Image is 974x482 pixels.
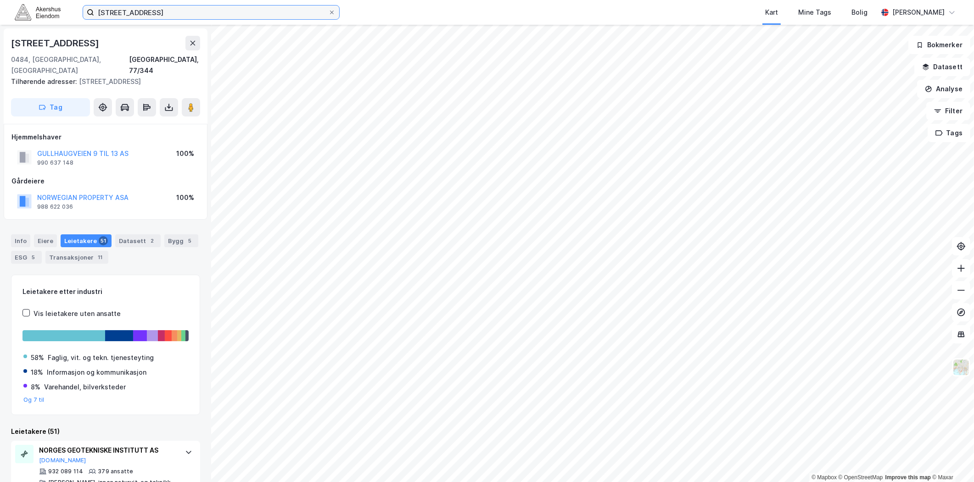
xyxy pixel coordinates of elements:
div: Kontrollprogram for chat [928,438,974,482]
div: Bolig [851,7,868,18]
div: Bygg [164,234,198,247]
div: 990 637 148 [37,159,73,166]
a: Improve this map [885,474,931,481]
div: 100% [176,148,194,159]
div: Gårdeiere [11,176,200,187]
div: 0484, [GEOGRAPHIC_DATA], [GEOGRAPHIC_DATA] [11,54,129,76]
div: Varehandel, bilverksteder [44,382,126,393]
div: 18% [31,367,43,378]
div: Info [11,234,30,247]
div: Leietakere (51) [11,426,200,437]
div: Informasjon og kommunikasjon [47,367,146,378]
div: Transaksjoner [45,251,108,264]
div: Kart [765,7,778,18]
div: Datasett [115,234,161,247]
button: Analyse [917,80,970,98]
button: Bokmerker [908,36,970,54]
div: [STREET_ADDRESS] [11,36,101,50]
div: NORGES GEOTEKNISKE INSTITUTT AS [39,445,176,456]
div: 51 [99,236,108,245]
div: 8% [31,382,40,393]
a: OpenStreetMap [839,474,883,481]
img: Z [952,359,970,376]
div: [GEOGRAPHIC_DATA], 77/344 [129,54,200,76]
input: Søk på adresse, matrikkel, gårdeiere, leietakere eller personer [94,6,328,19]
div: [STREET_ADDRESS] [11,76,193,87]
img: akershus-eiendom-logo.9091f326c980b4bce74ccdd9f866810c.svg [15,4,61,20]
div: 379 ansatte [98,468,133,475]
div: 2 [148,236,157,245]
div: Hjemmelshaver [11,132,200,143]
button: Og 7 til [23,396,45,404]
iframe: Chat Widget [928,438,974,482]
div: Vis leietakere uten ansatte [34,308,121,319]
div: Mine Tags [798,7,831,18]
div: Leietakere etter industri [22,286,189,297]
div: 988 622 036 [37,203,73,211]
div: 932 089 114 [48,468,83,475]
div: ESG [11,251,42,264]
div: 5 [29,253,38,262]
button: Datasett [914,58,970,76]
div: Leietakere [61,234,112,247]
button: Tag [11,98,90,116]
div: Eiere [34,234,57,247]
span: Tilhørende adresser: [11,78,79,85]
button: Filter [926,102,970,120]
div: Faglig, vit. og tekn. tjenesteyting [48,352,154,363]
div: [PERSON_NAME] [892,7,945,18]
button: [DOMAIN_NAME] [39,457,86,464]
button: Tags [928,124,970,142]
div: 5 [185,236,195,245]
div: 58% [31,352,44,363]
a: Mapbox [812,474,837,481]
div: 100% [176,192,194,203]
div: 11 [95,253,105,262]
